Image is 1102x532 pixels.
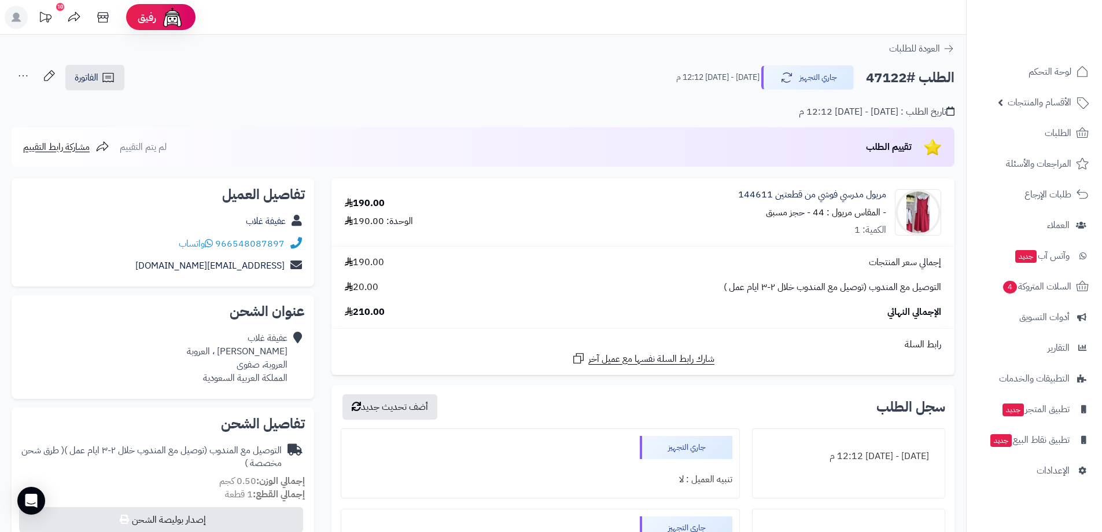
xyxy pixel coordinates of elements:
a: التطبيقات والخدمات [974,365,1095,392]
span: 210.00 [345,306,385,319]
a: أدوات التسويق [974,303,1095,331]
button: أضف تحديث جديد [342,394,437,420]
span: السلات المتروكة [1002,278,1071,295]
span: التوصيل مع المندوب (توصيل مع المندوب خلال ٢-٣ ايام عمل ) [724,281,941,294]
span: وآتس آب [1014,248,1070,264]
a: العودة للطلبات [889,42,954,56]
a: المراجعات والأسئلة [974,150,1095,178]
h2: عنوان الشحن [21,304,305,318]
span: تقييم الطلب [866,140,912,154]
a: السلات المتروكة4 [974,273,1095,300]
div: رابط السلة [336,338,950,351]
div: الوحدة: 190.00 [345,215,413,228]
span: أدوات التسويق [1019,309,1070,325]
span: مشاركة رابط التقييم [23,140,90,154]
span: رفيق [138,10,156,24]
div: [DATE] - [DATE] 12:12 م [760,445,938,468]
div: الكمية: 1 [854,223,886,237]
div: 190.00 [345,197,385,210]
span: جديد [990,434,1012,447]
a: تحديثات المنصة [31,6,60,32]
span: 4 [1003,281,1017,293]
a: [EMAIL_ADDRESS][DOMAIN_NAME] [135,259,285,273]
span: ( طرق شحن مخصصة ) [21,443,282,471]
span: الطلبات [1045,125,1071,141]
span: طلبات الإرجاع [1024,186,1071,203]
span: 190.00 [345,256,384,269]
span: جديد [1015,250,1037,263]
div: تنبيه العميل : لا [348,468,732,491]
a: 966548087897 [215,237,285,251]
span: العودة للطلبات [889,42,940,56]
button: جاري التجهيز [761,65,854,90]
h2: الطلب #47122 [866,66,954,90]
small: [DATE] - [DATE] 12:12 م [676,72,760,83]
a: التقارير [974,334,1095,362]
div: جاري التجهيز [640,436,732,459]
h2: تفاصيل الشحن [21,417,305,431]
img: ai-face.png [161,6,184,29]
h3: سجل الطلب [876,400,945,414]
a: الفاتورة [65,65,124,90]
a: طلبات الإرجاع [974,181,1095,208]
div: 10 [56,3,64,11]
span: الأقسام والمنتجات [1008,94,1071,111]
span: الإجمالي النهائي [887,306,941,319]
a: لوحة التحكم [974,58,1095,86]
div: Open Intercom Messenger [17,487,45,515]
span: العملاء [1047,217,1070,233]
span: التطبيقات والخدمات [999,370,1070,387]
div: تاريخ الطلب : [DATE] - [DATE] 12:12 م [799,105,954,119]
span: تطبيق المتجر [1001,401,1070,417]
span: جديد [1003,403,1024,416]
span: التقارير [1048,340,1070,356]
a: واتساب [179,237,213,251]
strong: إجمالي الوزن: [256,474,305,488]
a: تطبيق نقاط البيعجديد [974,426,1095,454]
a: وآتس آبجديد [974,242,1095,270]
a: شارك رابط السلة نفسها مع عميل آخر [572,351,714,366]
span: لوحة التحكم [1029,64,1071,80]
a: مريول مدرسي فوشي من قطعتين 144611 [738,188,886,201]
span: الإعدادات [1037,463,1070,479]
a: مشاركة رابط التقييم [23,140,109,154]
a: عفيفة غلاب [246,214,286,228]
small: 0.50 كجم [219,474,305,488]
a: العملاء [974,211,1095,239]
a: الإعدادات [974,457,1095,485]
h2: تفاصيل العميل [21,188,305,201]
span: 20.00 [345,281,378,294]
img: 1722266363-AA589076-874A-4249-9910-E357BA2D9B93-90x90.jpeg [895,189,941,236]
small: 1 قطعة [225,487,305,501]
div: عفيفة غلاب [PERSON_NAME] ، العروبة العروبة، صفوى المملكة العربية السعودية [187,332,288,384]
span: المراجعات والأسئلة [1006,156,1071,172]
strong: إجمالي القطع: [253,487,305,501]
small: - المقاس مريول : 44 - حجز مسبق [766,206,886,219]
span: لم يتم التقييم [120,140,167,154]
img: logo-2.png [1023,31,1091,56]
a: الطلبات [974,119,1095,147]
span: تطبيق نقاط البيع [989,432,1070,448]
div: التوصيل مع المندوب (توصيل مع المندوب خلال ٢-٣ ايام عمل ) [21,444,282,471]
span: إجمالي سعر المنتجات [869,256,941,269]
a: تطبيق المتجرجديد [974,395,1095,423]
span: شارك رابط السلة نفسها مع عميل آخر [588,353,714,366]
span: الفاتورة [75,71,98,85]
